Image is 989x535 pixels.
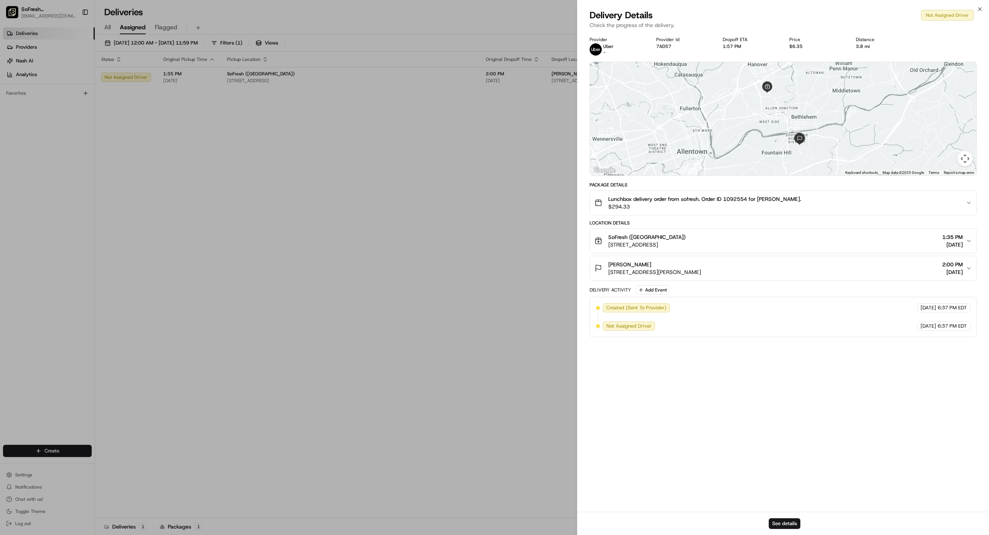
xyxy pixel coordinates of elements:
img: 1736555255976-a54dd68f-1ca7-489b-9aae-adbdc363a1c4 [15,118,21,124]
span: • [102,118,105,124]
span: Not Assigned Driver [606,323,652,330]
div: 3.8 mi [856,43,910,49]
div: 1:57 PM [723,43,777,49]
span: 6:37 PM EDT [938,304,967,311]
span: 6:37 PM EDT [938,323,967,330]
button: SoFresh ([GEOGRAPHIC_DATA])[STREET_ADDRESS]1:35 PM[DATE] [590,229,976,253]
span: 2:00 PM [942,261,963,268]
img: Google [592,166,617,175]
span: [PERSON_NAME] [608,261,651,268]
div: Delivery Activity [590,287,631,293]
button: Lunchbox delivery order from sofresh. Order ID 1092554 for [PERSON_NAME].$294.33 [590,191,976,215]
span: [DATE] [942,241,963,248]
span: [STREET_ADDRESS][PERSON_NAME] [608,268,701,276]
span: Delivery Details [590,9,653,21]
a: Report a map error [944,170,974,175]
a: Open this area in Google Maps (opens a new window) [592,166,617,175]
img: 1736555255976-a54dd68f-1ca7-489b-9aae-adbdc363a1c4 [15,139,21,145]
button: Start new chat [129,75,138,84]
div: Provider Id [656,37,711,43]
button: See all [118,97,138,107]
input: Clear [20,49,126,57]
span: API Documentation [72,170,122,178]
button: 7AD57 [656,43,671,49]
button: [PERSON_NAME][STREET_ADDRESS][PERSON_NAME]2:00 PM[DATE] [590,256,976,280]
button: Keyboard shortcuts [845,170,878,175]
img: Joana Marie Avellanoza [8,111,20,123]
div: Dropoff ETA [723,37,777,43]
span: 1:35 PM [942,233,963,241]
div: Location Details [590,220,977,226]
div: Provider [590,37,644,43]
span: Knowledge Base [15,170,58,178]
span: Map data ©2025 Google [882,170,924,175]
div: We're available if you need us! [34,80,105,86]
div: Package Details [590,182,977,188]
img: Angelique Valdez [8,131,20,143]
div: Price [789,37,844,43]
p: Check the progress of the delivery. [590,21,977,29]
button: Map camera controls [957,151,973,166]
span: [DATE] [921,323,936,330]
span: SoFresh ([GEOGRAPHIC_DATA]) [608,233,685,241]
img: uber-new-logo.jpeg [590,43,602,56]
img: 1736555255976-a54dd68f-1ca7-489b-9aae-adbdc363a1c4 [8,73,21,86]
span: [STREET_ADDRESS] [608,241,685,248]
span: [DATE] [921,304,936,311]
a: Powered byPylon [54,188,92,194]
span: [DATE] [67,139,83,145]
span: Lunchbox delivery order from sofresh. Order ID 1092554 for [PERSON_NAME]. [608,195,801,203]
span: [PERSON_NAME] [24,139,62,145]
div: Start new chat [34,73,125,80]
span: $294.33 [608,203,801,210]
button: Add Event [636,285,669,295]
a: Terms [929,170,939,175]
span: [DATE] [107,118,122,124]
button: See details [769,518,800,529]
span: Uber [603,43,614,49]
div: Distance [856,37,910,43]
div: Past conversations [8,99,49,105]
a: 💻API Documentation [61,167,125,181]
div: 💻 [64,171,70,177]
img: Nash [8,8,23,23]
p: Welcome 👋 [8,30,138,43]
span: • [63,139,66,145]
span: [DATE] [942,268,963,276]
span: Pylon [76,189,92,194]
span: [PERSON_NAME] [PERSON_NAME] [24,118,101,124]
img: 1727276513143-84d647e1-66c0-4f92-a045-3c9f9f5dfd92 [16,73,30,86]
span: Created (Sent To Provider) [606,304,666,311]
div: $6.35 [789,43,844,49]
div: 📗 [8,171,14,177]
a: 📗Knowledge Base [5,167,61,181]
span: - [603,49,606,56]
